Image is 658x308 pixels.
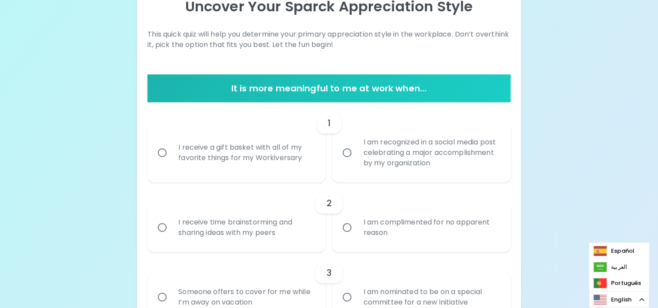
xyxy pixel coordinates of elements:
a: العربية‏ [589,259,634,275]
aside: Language selected: English [589,291,649,308]
h6: 2 [326,196,331,210]
a: English [589,291,649,308]
div: I receive a gift basket with all of my favorite things for my Workiversary [171,132,321,174]
h6: It is more meaningful to me at work when... [151,81,507,95]
p: This quick quiz will help you determine your primary appreciation style in the workplace. Don’t o... [147,29,511,50]
h6: 3 [326,266,331,280]
a: Português [589,275,648,291]
div: I am complimented for no apparent reason [356,207,505,248]
a: Español [589,243,641,259]
ul: Language list [589,242,649,291]
div: Language [589,291,649,308]
div: I am recognized in a social media post celebrating a major accomplishment by my organization [356,127,505,179]
div: choice-group-check [147,182,511,252]
div: choice-group-check [147,102,511,182]
div: I receive time brainstorming and sharing ideas with my peers [171,207,321,248]
h6: 1 [327,116,331,130]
